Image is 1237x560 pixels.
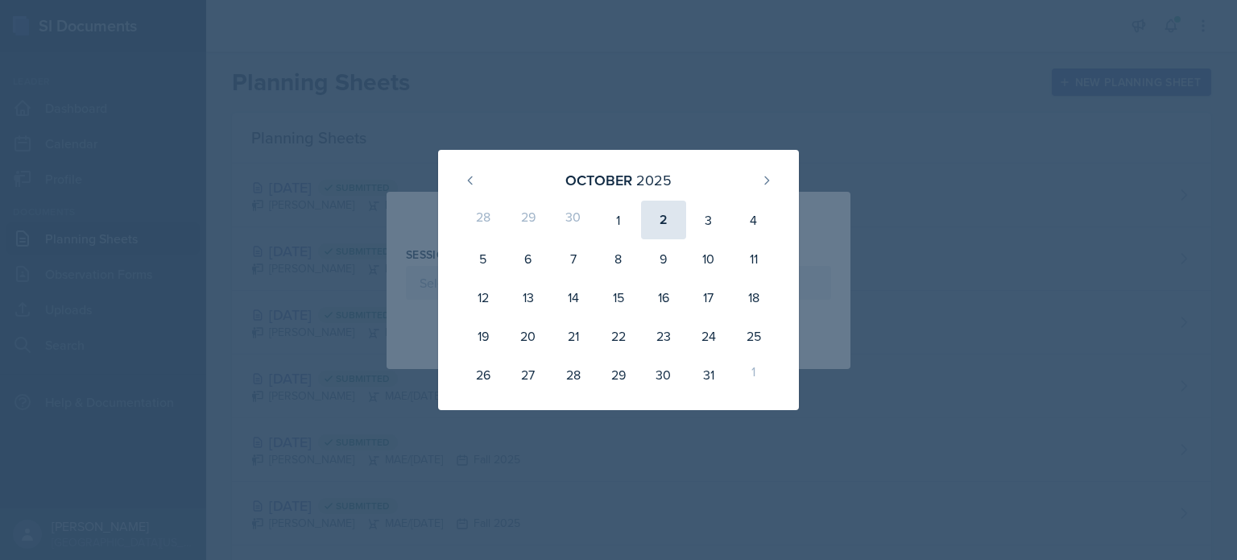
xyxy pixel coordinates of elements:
div: 24 [686,317,731,355]
div: 23 [641,317,686,355]
div: 20 [506,317,551,355]
div: 2 [641,201,686,239]
div: 4 [731,201,776,239]
div: 25 [731,317,776,355]
div: 11 [731,239,776,278]
div: 1 [596,201,641,239]
div: 2025 [636,169,672,191]
div: 18 [731,278,776,317]
div: 16 [641,278,686,317]
div: 17 [686,278,731,317]
div: 29 [596,355,641,394]
div: 27 [506,355,551,394]
div: 7 [551,239,596,278]
div: 31 [686,355,731,394]
div: 30 [551,201,596,239]
div: 3 [686,201,731,239]
div: 28 [461,201,506,239]
div: 5 [461,239,506,278]
div: 15 [596,278,641,317]
div: 28 [551,355,596,394]
div: October [565,169,632,191]
div: 6 [506,239,551,278]
div: 8 [596,239,641,278]
div: 10 [686,239,731,278]
div: 26 [461,355,506,394]
div: 14 [551,278,596,317]
div: 12 [461,278,506,317]
div: 13 [506,278,551,317]
div: 30 [641,355,686,394]
div: 29 [506,201,551,239]
div: 19 [461,317,506,355]
div: 1 [731,355,776,394]
div: 21 [551,317,596,355]
div: 9 [641,239,686,278]
div: 22 [596,317,641,355]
